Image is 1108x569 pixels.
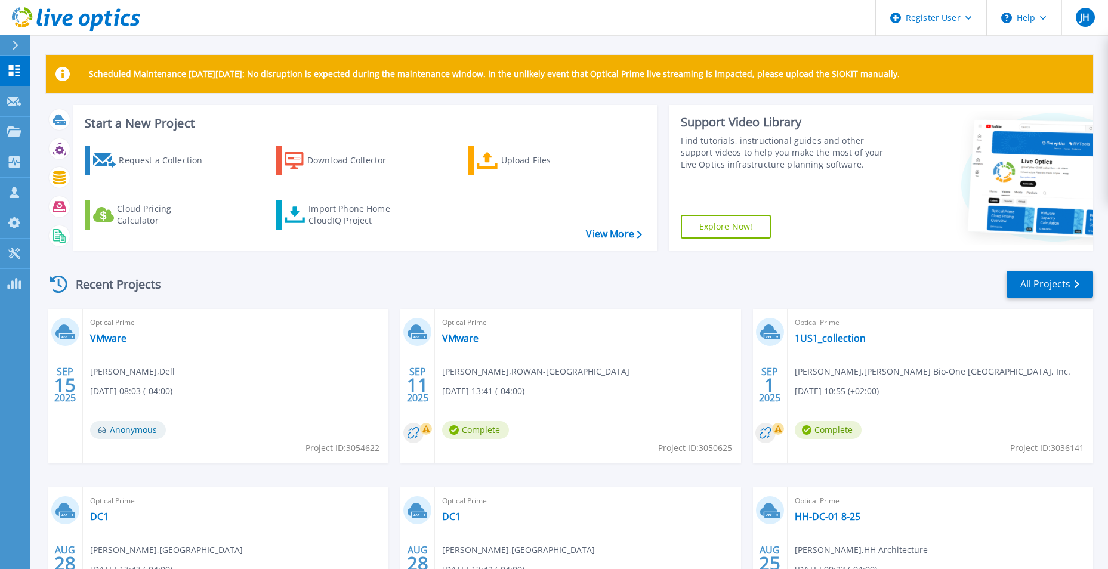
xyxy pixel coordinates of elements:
[586,228,641,240] a: View More
[54,363,76,407] div: SEP 2025
[119,149,214,172] div: Request a Collection
[307,149,403,172] div: Download Collector
[90,316,381,329] span: Optical Prime
[90,511,109,522] a: DC1
[85,200,218,230] a: Cloud Pricing Calculator
[468,146,601,175] a: Upload Files
[85,117,641,130] h3: Start a New Project
[276,146,409,175] a: Download Collector
[117,203,212,227] div: Cloud Pricing Calculator
[406,363,429,407] div: SEP 2025
[90,543,243,556] span: [PERSON_NAME] , [GEOGRAPHIC_DATA]
[681,215,771,239] a: Explore Now!
[305,441,379,454] span: Project ID: 3054622
[90,385,172,398] span: [DATE] 08:03 (-04:00)
[442,365,629,378] span: [PERSON_NAME] , ROWAN-[GEOGRAPHIC_DATA]
[46,270,177,299] div: Recent Projects
[795,511,860,522] a: HH-DC-01 8-25
[658,441,732,454] span: Project ID: 3050625
[442,494,733,508] span: Optical Prime
[795,332,866,344] a: 1US1_collection
[407,558,428,568] span: 28
[90,494,381,508] span: Optical Prime
[442,316,733,329] span: Optical Prime
[90,421,166,439] span: Anonymous
[795,385,879,398] span: [DATE] 10:55 (+02:00)
[54,380,76,390] span: 15
[85,146,218,175] a: Request a Collection
[442,332,479,344] a: VMware
[1080,13,1090,22] span: JH
[681,135,897,171] div: Find tutorials, instructional guides and other support videos to help you make the most of your L...
[90,332,126,344] a: VMware
[764,380,775,390] span: 1
[442,511,461,522] a: DC1
[795,365,1070,378] span: [PERSON_NAME] , [PERSON_NAME] Bio-One [GEOGRAPHIC_DATA], Inc.
[89,69,900,79] p: Scheduled Maintenance [DATE][DATE]: No disruption is expected during the maintenance window. In t...
[407,380,428,390] span: 11
[795,494,1086,508] span: Optical Prime
[442,421,509,439] span: Complete
[308,203,402,227] div: Import Phone Home CloudIQ Project
[795,421,862,439] span: Complete
[442,385,524,398] span: [DATE] 13:41 (-04:00)
[759,558,780,568] span: 25
[758,363,781,407] div: SEP 2025
[795,543,928,556] span: [PERSON_NAME] , HH Architecture
[681,115,897,130] div: Support Video Library
[54,558,76,568] span: 28
[442,543,595,556] span: [PERSON_NAME] , [GEOGRAPHIC_DATA]
[1010,441,1084,454] span: Project ID: 3036141
[1007,271,1093,298] a: All Projects
[795,316,1086,329] span: Optical Prime
[501,149,597,172] div: Upload Files
[90,365,175,378] span: [PERSON_NAME] , Dell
